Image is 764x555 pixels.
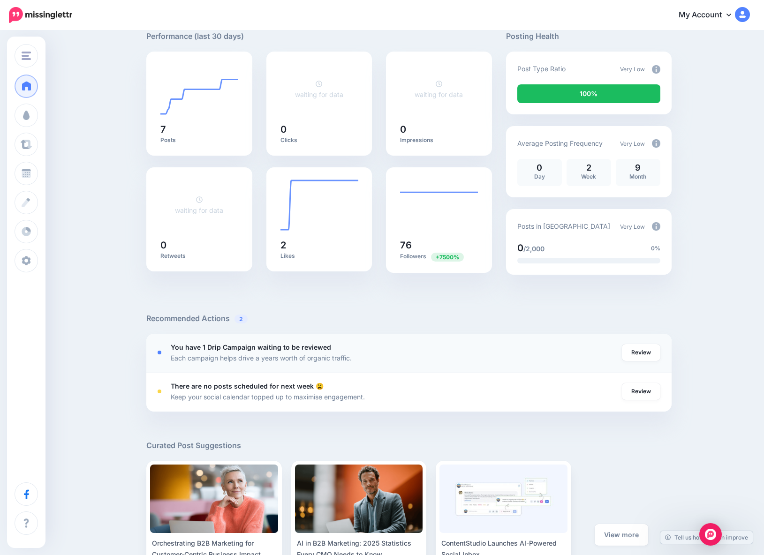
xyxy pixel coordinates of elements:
span: Day [534,173,545,180]
b: You have 1 Drip Campaign waiting to be reviewed [171,343,331,351]
h5: Recommended Actions [146,313,672,324]
h5: 0 [400,125,478,134]
h5: Posting Health [506,30,672,42]
span: 0% [651,244,660,253]
a: Review [622,383,660,400]
p: 9 [620,164,656,172]
h5: 0 [280,125,358,134]
p: Followers [400,252,478,261]
p: 2 [571,164,606,172]
p: Posts in [GEOGRAPHIC_DATA] [517,221,610,232]
img: menu.png [22,52,31,60]
span: Week [581,173,596,180]
p: Retweets [160,252,238,260]
span: 2 [234,315,248,323]
a: Tell us how we can improve [660,531,753,544]
a: My Account [669,4,750,27]
p: Post Type Ratio [517,63,566,74]
img: Missinglettr [9,7,72,23]
span: Month [629,173,646,180]
a: waiting for data [175,195,223,214]
h5: 7 [160,125,238,134]
p: Clicks [280,136,358,144]
span: /2,000 [523,245,545,253]
h5: Curated Post Suggestions [146,440,672,451]
h5: 76 [400,240,478,250]
div: <div class='status-dot small red margin-right'></div>Error [158,351,161,354]
p: Each campaign helps drive a years worth of organic traffic. [171,352,352,363]
img: info-circle-grey.png [652,65,660,74]
p: Likes [280,252,358,260]
div: Open Intercom Messenger [699,523,722,546]
span: Previous period: 1 [431,253,464,262]
p: Posts [160,136,238,144]
span: Very Low [620,140,645,147]
img: info-circle-grey.png [652,222,660,231]
a: Review [622,344,660,361]
h5: Performance (last 30 days) [146,30,244,42]
h5: 2 [280,240,358,250]
p: Impressions [400,136,478,144]
img: info-circle-grey.png [652,139,660,148]
span: Very Low [620,223,645,230]
p: Average Posting Frequency [517,138,603,149]
span: 0 [517,242,523,254]
a: View more [595,524,648,546]
div: 100% of your posts in the last 30 days were manually created (i.e. were not from Drip Campaigns o... [517,84,660,103]
a: waiting for data [415,80,463,98]
b: There are no posts scheduled for next week 😩 [171,382,324,390]
a: waiting for data [295,80,343,98]
p: 0 [522,164,557,172]
div: <div class='status-dot small red margin-right'></div>Error [158,390,161,393]
p: Keep your social calendar topped up to maximise engagement. [171,391,365,402]
h5: 0 [160,240,238,250]
span: Very Low [620,66,645,73]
